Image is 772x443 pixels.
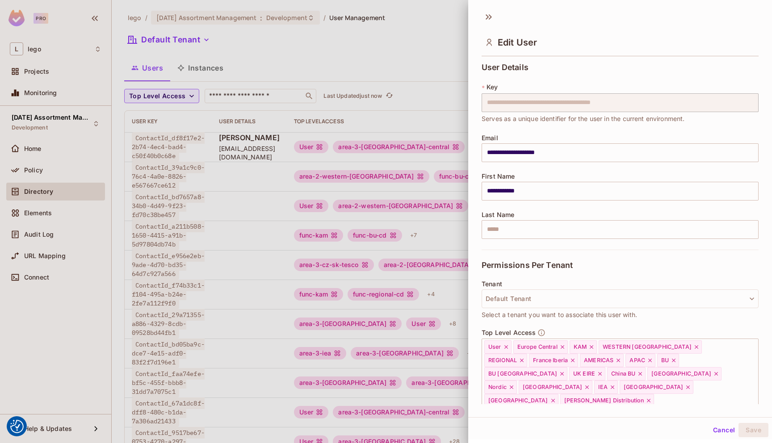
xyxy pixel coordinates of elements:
[482,310,637,320] span: Select a tenant you want to associate this user with.
[10,420,24,433] img: Revisit consent button
[738,423,768,437] button: Save
[488,357,517,364] span: REGIONAL
[661,357,669,364] span: BU
[709,423,738,437] button: Cancel
[488,397,548,404] span: [GEOGRAPHIC_DATA]
[482,289,759,308] button: Default Tenant
[482,280,502,288] span: Tenant
[598,384,607,391] span: IEA
[754,401,755,403] button: Open
[599,340,702,354] div: WESTERN [GEOGRAPHIC_DATA]
[611,370,635,377] span: China BU
[657,354,679,367] div: BU
[625,354,655,367] div: APAC
[569,367,605,380] div: UK EIRE
[594,380,617,394] div: IEA
[488,343,501,351] span: User
[529,354,578,367] div: France Iberia
[603,343,692,351] span: WESTERN [GEOGRAPHIC_DATA]
[564,397,644,404] span: [PERSON_NAME] Distribution
[629,357,645,364] span: APAC
[484,340,512,354] div: User
[651,370,711,377] span: [GEOGRAPHIC_DATA]
[482,134,498,142] span: Email
[523,384,583,391] span: [GEOGRAPHIC_DATA]
[482,329,536,336] span: Top Level Access
[487,84,498,91] span: Key
[482,211,514,218] span: Last Name
[488,370,557,377] span: BU [GEOGRAPHIC_DATA]
[484,394,558,407] div: [GEOGRAPHIC_DATA]
[498,37,537,48] span: Edit User
[624,384,684,391] span: [GEOGRAPHIC_DATA]
[482,114,685,124] span: Serves as a unique identifier for the user in the current environment.
[560,394,655,407] div: [PERSON_NAME] Distribution
[10,420,24,433] button: Consent Preferences
[484,367,567,380] div: BU [GEOGRAPHIC_DATA]
[484,354,527,367] div: REGIONAL
[620,380,694,394] div: [GEOGRAPHIC_DATA]
[517,343,558,351] span: Europe Central
[573,370,595,377] span: UK EIRE
[519,380,593,394] div: [GEOGRAPHIC_DATA]
[580,354,624,367] div: AMERICAS
[533,357,568,364] span: France Iberia
[482,63,529,72] span: User Details
[570,340,597,354] div: KAM
[482,173,515,180] span: First Name
[574,343,587,351] span: KAM
[482,261,573,270] span: Permissions Per Tenant
[488,384,507,391] span: Nordic
[513,340,568,354] div: Europe Central
[484,380,517,394] div: Nordic
[607,367,646,380] div: China BU
[647,367,722,380] div: [GEOGRAPHIC_DATA]
[584,357,613,364] span: AMERICAS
